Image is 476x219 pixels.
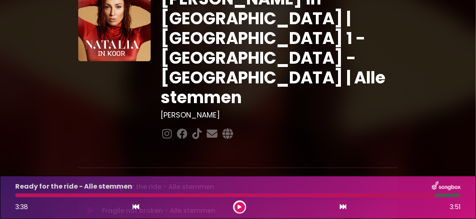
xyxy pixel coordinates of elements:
[161,111,398,120] h3: [PERSON_NAME]
[432,181,461,192] img: songbox-logo-white.png
[15,182,132,191] p: Ready for the ride - Alle stemmen
[15,202,28,212] span: 3:38
[450,202,461,212] span: 3:51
